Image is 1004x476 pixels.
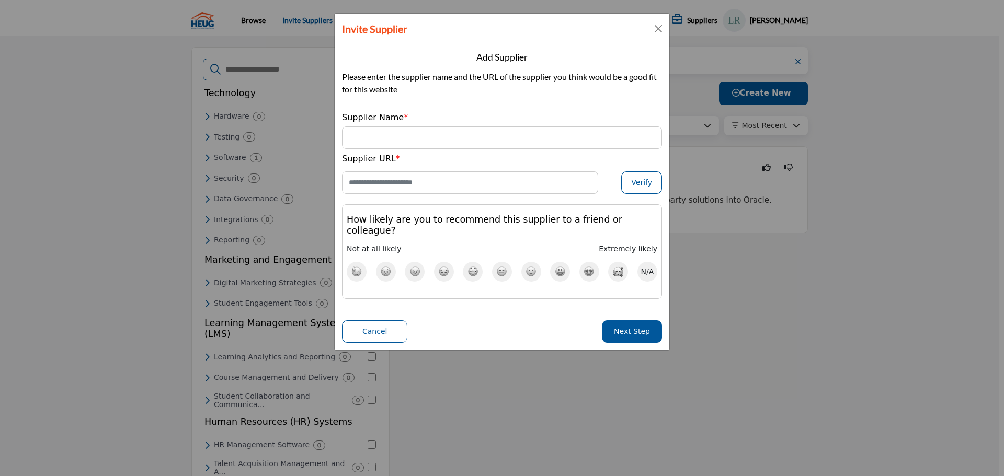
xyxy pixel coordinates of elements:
img: emoji rating 4 [438,266,449,277]
h3: How likely are you to recommend this supplier to a friend or colleague? [347,214,657,236]
h1: Invite Supplier [342,21,407,37]
span: Not at all likely [347,245,401,253]
label: Supplier URL [342,153,400,165]
span: Extremely likely [599,245,657,253]
img: emoji rating 9 [584,266,595,277]
img: emoji rating 1 [351,266,362,277]
h5: Add Supplier [476,52,528,63]
p: Please enter the supplier name and the URL of the supplier you think would be a good fit for this... [342,71,662,96]
img: emoji rating 5 [467,266,478,277]
img: emoji rating 6 [496,266,507,277]
img: emoji rating 8 [555,266,566,277]
label: Supplier Name [342,111,408,124]
img: emoji rating 7 [526,266,537,277]
button: Close [651,21,666,36]
button: Next Step [602,320,662,343]
button: Cancel [342,320,407,343]
img: emoji rating 3 [409,266,420,277]
img: emoji rating 10 [613,266,624,277]
button: Verify [621,171,662,194]
input: Supplier Name [342,126,662,149]
img: emoji rating 2 [380,266,391,277]
span: N/A [641,266,654,277]
input: Enter Website URL [342,171,598,194]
